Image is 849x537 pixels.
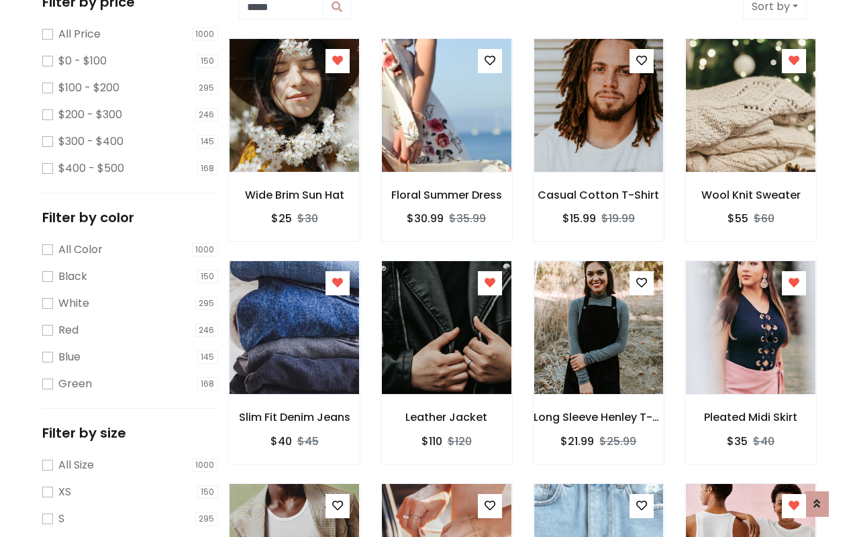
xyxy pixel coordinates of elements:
[421,435,442,448] h6: $110
[58,242,103,258] label: All Color
[599,434,636,449] del: $25.99
[381,411,512,424] h6: Leather Jacket
[58,349,81,365] label: Blue
[42,209,218,226] h5: Filter by color
[727,435,748,448] h6: $35
[197,350,219,364] span: 145
[58,26,101,42] label: All Price
[192,243,219,256] span: 1000
[448,434,472,449] del: $120
[58,295,89,311] label: White
[534,189,664,201] h6: Casual Cotton T-Shirt
[685,189,816,201] h6: Wool Knit Sweater
[58,134,123,150] label: $300 - $400
[58,268,87,285] label: Black
[562,212,596,225] h6: $15.99
[192,28,219,41] span: 1000
[560,435,594,448] h6: $21.99
[297,211,318,226] del: $30
[195,324,219,337] span: 246
[381,189,512,201] h6: Floral Summer Dress
[297,434,319,449] del: $45
[58,107,122,123] label: $200 - $300
[197,162,219,175] span: 168
[728,212,748,225] h6: $55
[407,212,444,225] h6: $30.99
[58,160,124,177] label: $400 - $500
[754,211,775,226] del: $60
[229,411,360,424] h6: Slim Fit Denim Jeans
[197,54,219,68] span: 150
[271,212,292,225] h6: $25
[229,189,360,201] h6: Wide Brim Sun Hat
[58,511,64,527] label: S
[195,108,219,121] span: 246
[197,377,219,391] span: 168
[534,411,664,424] h6: Long Sleeve Henley T-Shirt
[58,53,107,69] label: $0 - $100
[58,457,94,473] label: All Size
[58,322,79,338] label: Red
[685,411,816,424] h6: Pleated Midi Skirt
[197,135,219,148] span: 145
[197,270,219,283] span: 150
[58,484,71,500] label: XS
[270,435,292,448] h6: $40
[449,211,486,226] del: $35.99
[42,425,218,441] h5: Filter by size
[58,80,119,96] label: $100 - $200
[601,211,635,226] del: $19.99
[753,434,775,449] del: $40
[195,297,219,310] span: 295
[58,376,92,392] label: Green
[192,458,219,472] span: 1000
[195,512,219,526] span: 295
[197,485,219,499] span: 150
[195,81,219,95] span: 295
